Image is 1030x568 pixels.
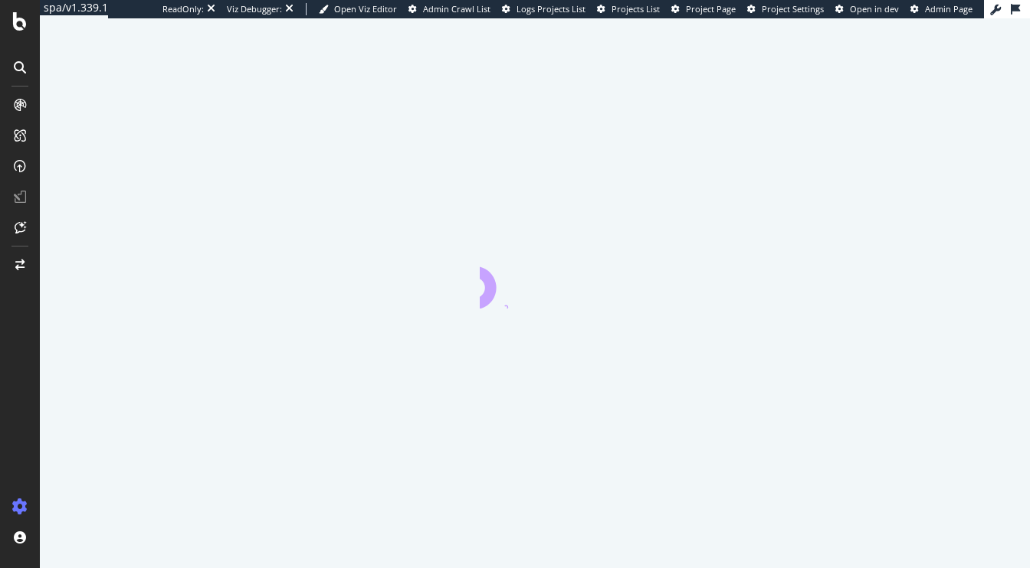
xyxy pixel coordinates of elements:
[423,3,490,15] span: Admin Crawl List
[502,3,586,15] a: Logs Projects List
[517,3,586,15] span: Logs Projects List
[480,253,590,308] div: animation
[762,3,824,15] span: Project Settings
[597,3,660,15] a: Projects List
[925,3,973,15] span: Admin Page
[910,3,973,15] a: Admin Page
[850,3,899,15] span: Open in dev
[408,3,490,15] a: Admin Crawl List
[835,3,899,15] a: Open in dev
[686,3,736,15] span: Project Page
[319,3,397,15] a: Open Viz Editor
[671,3,736,15] a: Project Page
[162,3,204,15] div: ReadOnly:
[227,3,282,15] div: Viz Debugger:
[334,3,397,15] span: Open Viz Editor
[747,3,824,15] a: Project Settings
[612,3,660,15] span: Projects List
